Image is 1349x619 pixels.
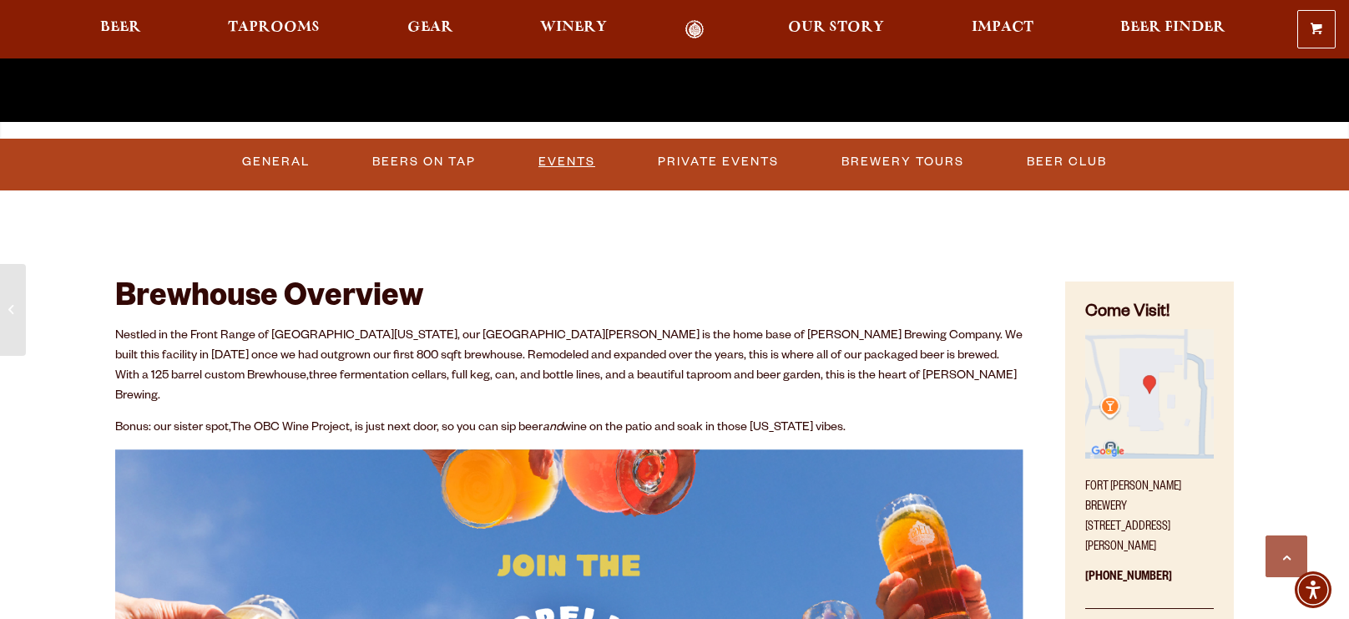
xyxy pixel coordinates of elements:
[1109,20,1236,38] a: Beer Finder
[1085,329,1214,458] img: Small thumbnail of location on map
[397,20,464,38] a: Gear
[115,327,1023,407] p: Nestled in the Front Range of [GEOGRAPHIC_DATA][US_STATE], our [GEOGRAPHIC_DATA][PERSON_NAME] is ...
[89,20,152,38] a: Beer
[1120,21,1225,34] span: Beer Finder
[115,370,1017,403] span: three fermentation cellars, full keg, can, and bottle lines, and a beautiful taproom and beer gar...
[972,21,1033,34] span: Impact
[230,422,350,435] a: The OBC Wine Project
[1295,571,1331,608] div: Accessibility Menu
[115,419,1023,439] p: Bonus: our sister spot, , is just next door, so you can sip beer wine on the patio and soak in th...
[1085,450,1214,464] a: Find on Google Maps (opens in a new window)
[1085,302,1214,326] h4: Come Visit!
[1266,535,1307,577] a: Scroll to top
[100,21,141,34] span: Beer
[366,143,483,181] a: Beers on Tap
[407,21,453,34] span: Gear
[115,282,1023,318] h2: Brewhouse Overview
[1085,468,1214,558] p: Fort [PERSON_NAME] Brewery [STREET_ADDRESS][PERSON_NAME]
[529,20,618,38] a: Winery
[228,21,320,34] span: Taprooms
[532,143,602,181] a: Events
[543,422,563,435] em: and
[777,20,895,38] a: Our Story
[1020,143,1114,181] a: Beer Club
[1085,558,1214,609] p: [PHONE_NUMBER]
[540,21,607,34] span: Winery
[835,143,971,181] a: Brewery Tours
[651,143,786,181] a: Private Events
[235,143,316,181] a: General
[217,20,331,38] a: Taprooms
[788,21,884,34] span: Our Story
[663,20,725,38] a: Odell Home
[961,20,1044,38] a: Impact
